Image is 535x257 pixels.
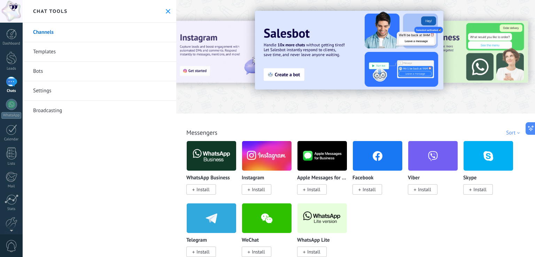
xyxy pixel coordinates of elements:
[463,175,476,181] p: Skype
[1,112,21,119] div: WhatsApp
[242,201,292,235] img: wechat.png
[186,237,207,243] p: Telegram
[463,141,519,203] div: Skype
[297,139,347,173] img: logo_main.png
[23,81,176,101] a: Settings
[23,23,176,42] a: Channels
[33,8,68,14] h2: Chat tools
[242,141,297,203] div: Instagram
[418,186,431,193] span: Install
[380,21,528,83] img: Slide 3
[242,237,259,243] p: WeChat
[473,186,487,193] span: Install
[1,67,22,71] div: Leads
[297,201,347,235] img: logo_main.png
[352,141,408,203] div: Facebook
[242,139,292,173] img: instagram.png
[363,186,376,193] span: Install
[1,207,22,211] div: Stats
[1,162,22,166] div: Lists
[23,101,176,120] a: Broadcasting
[242,175,264,181] p: Instagram
[1,137,22,142] div: Calendar
[23,42,176,62] a: Templates
[307,186,320,193] span: Install
[352,175,373,181] p: Facebook
[252,249,265,255] span: Install
[173,21,321,83] img: Slide 1
[186,141,242,203] div: WhatsApp Business
[353,139,402,173] img: facebook.png
[408,139,458,173] img: viber.png
[1,89,22,93] div: Chats
[187,201,236,235] img: telegram.png
[23,62,176,81] a: Bots
[297,175,347,181] p: Apple Messages for Business
[186,175,230,181] p: WhatsApp Business
[252,186,265,193] span: Install
[408,141,463,203] div: Viber
[196,186,210,193] span: Install
[255,11,443,89] img: Slide 2
[307,249,320,255] span: Install
[1,184,22,189] div: Mail
[1,41,22,46] div: Dashboard
[464,139,513,173] img: skype.png
[196,249,210,255] span: Install
[297,141,352,203] div: Apple Messages for Business
[506,130,522,136] div: Sort
[408,175,420,181] p: Viber
[297,237,330,243] p: WhatsApp Lite
[187,139,236,173] img: logo_main.png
